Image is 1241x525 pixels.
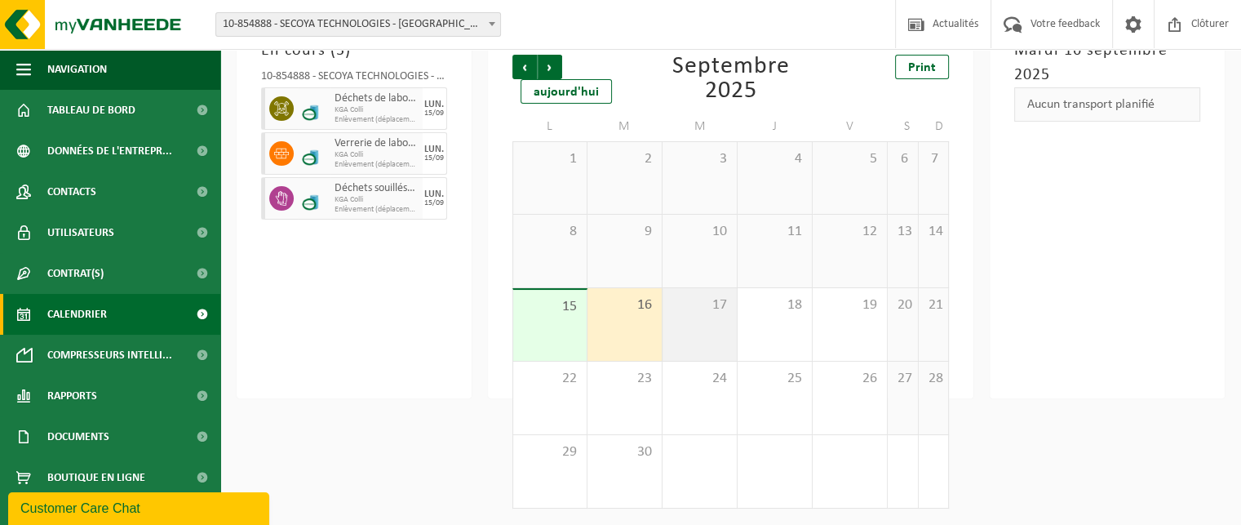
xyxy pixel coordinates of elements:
span: 14 [927,223,941,241]
span: Verrerie de laboratoire [335,137,419,150]
div: 10-854888 - SECOYA TECHNOLOGIES - [GEOGRAPHIC_DATA] [261,71,447,87]
div: Aucun transport planifié [1014,87,1200,122]
span: 28 [927,370,941,388]
h3: En cours ( ) [261,38,447,63]
span: Documents [47,416,109,457]
span: 23 [596,370,654,388]
td: V [813,112,888,141]
span: Tableau de bord [47,90,135,131]
td: S [888,112,918,141]
span: Déchets souillés, inflammable [335,182,419,195]
td: D [919,112,950,141]
span: 22 [521,370,578,388]
h3: Mardi 16 septembre 2025 [1014,38,1200,87]
span: 11 [746,223,804,241]
span: 10-854888 - SECOYA TECHNOLOGIES - LOUVAIN-LA-NEUVE [215,12,501,37]
span: 19 [821,296,879,314]
span: Rapports [47,376,97,416]
div: LUN. [424,100,444,109]
td: M [587,112,663,141]
span: 13 [896,223,909,241]
span: 16 [596,296,654,314]
td: L [512,112,587,141]
span: Enlèvement (déplacement exclu) [335,205,419,215]
span: Suivant [538,55,562,79]
span: 4 [746,150,804,168]
iframe: chat widget [8,489,273,525]
div: 15/09 [424,109,444,118]
span: Enlèvement (déplacement exclu) [335,160,419,170]
span: 27 [896,370,909,388]
div: LUN. [424,145,444,154]
span: 6 [896,150,909,168]
span: 1 [521,150,578,168]
span: Calendrier [47,294,107,335]
span: Boutique en ligne [47,457,145,498]
span: 26 [821,370,879,388]
img: LP-OT-00060-CU [302,141,326,166]
div: 15/09 [424,154,444,162]
a: Print [895,55,949,79]
span: 18 [746,296,804,314]
span: 5 [821,150,879,168]
td: M [663,112,738,141]
span: Navigation [47,49,107,90]
span: 29 [521,443,578,461]
span: 15 [521,298,578,316]
span: 8 [521,223,578,241]
span: 2 [596,150,654,168]
span: Contrat(s) [47,253,104,294]
span: KGA Colli [335,150,419,160]
td: J [738,112,813,141]
span: 21 [927,296,941,314]
span: 3 [671,150,729,168]
div: LUN. [424,189,444,199]
span: 7 [927,150,941,168]
div: Septembre 2025 [654,55,808,104]
span: Print [908,61,936,74]
span: Données de l'entrepr... [47,131,172,171]
span: Contacts [47,171,96,212]
span: Déchets de laboratoire (corrosif - inflammable) [335,92,419,105]
span: 30 [596,443,654,461]
span: KGA Colli [335,195,419,205]
span: Enlèvement (déplacement exclu) [335,115,419,125]
span: Compresseurs intelli... [47,335,172,376]
span: Utilisateurs [47,212,114,253]
span: KGA Colli [335,105,419,115]
span: 25 [746,370,804,388]
span: 10 [671,223,729,241]
span: 10-854888 - SECOYA TECHNOLOGIES - LOUVAIN-LA-NEUVE [216,13,500,36]
div: 15/09 [424,199,444,207]
span: 24 [671,370,729,388]
span: 20 [896,296,909,314]
span: 3 [336,42,345,59]
img: LP-OT-00060-CU [302,96,326,121]
span: 17 [671,296,729,314]
span: 12 [821,223,879,241]
img: LP-OT-00060-CU [302,186,326,211]
div: aujourd'hui [521,79,612,104]
span: 9 [596,223,654,241]
span: Précédent [512,55,537,79]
